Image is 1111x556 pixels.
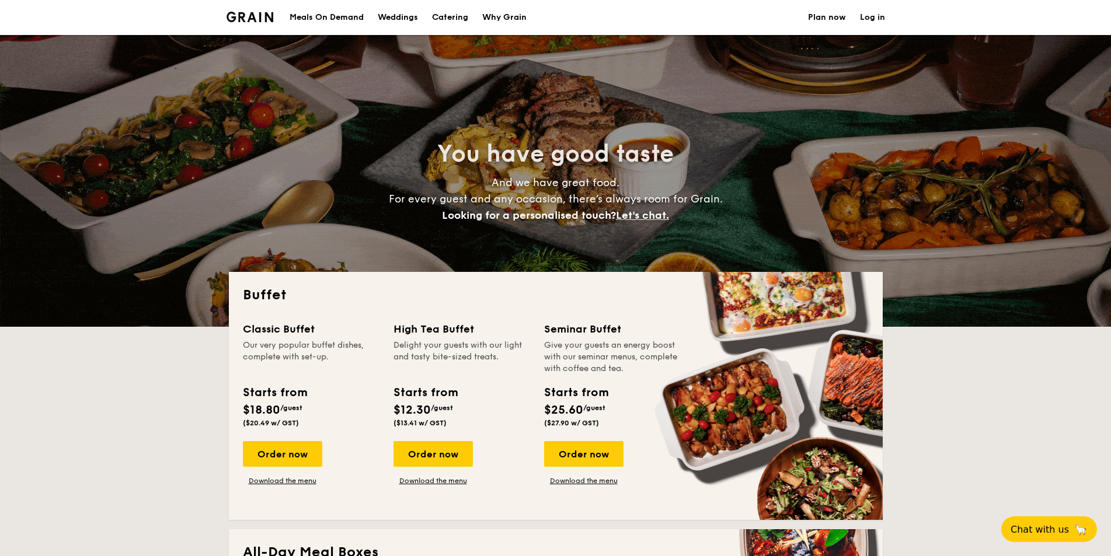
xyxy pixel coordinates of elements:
[243,321,379,337] div: Classic Buffet
[243,384,307,401] div: Starts from
[227,12,274,22] a: Logotype
[616,209,669,222] span: Let's chat.
[243,403,280,417] span: $18.80
[280,404,302,412] span: /guest
[243,419,299,427] span: ($20.49 w/ GST)
[544,321,681,337] div: Seminar Buffet
[243,441,322,467] div: Order now
[544,419,599,427] span: ($27.90 w/ GST)
[227,12,274,22] img: Grain
[393,321,530,337] div: High Tea Buffet
[393,441,473,467] div: Order now
[544,384,608,401] div: Starts from
[1001,516,1097,542] button: Chat with us🦙
[431,404,453,412] span: /guest
[1011,524,1069,535] span: Chat with us
[393,476,473,485] a: Download the menu
[393,340,530,375] div: Delight your guests with our light and tasty bite-sized treats.
[393,419,447,427] span: ($13.41 w/ GST)
[583,404,605,412] span: /guest
[393,384,457,401] div: Starts from
[544,403,583,417] span: $25.60
[544,441,624,467] div: Order now
[1074,523,1088,536] span: 🦙
[243,476,322,485] a: Download the menu
[544,340,681,375] div: Give your guests an energy boost with our seminar menus, complete with coffee and tea.
[243,286,869,305] h2: Buffet
[243,340,379,375] div: Our very popular buffet dishes, complete with set-up.
[544,476,624,485] a: Download the menu
[393,403,431,417] span: $12.30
